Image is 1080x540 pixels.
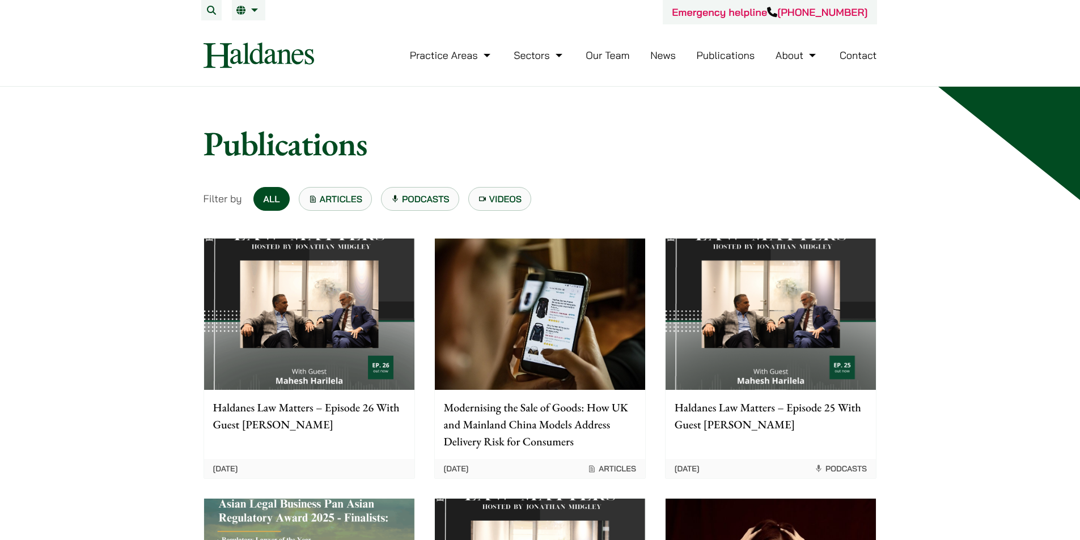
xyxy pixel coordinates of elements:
p: Haldanes Law Matters – Episode 25 With Guest [PERSON_NAME] [675,399,867,433]
a: EN [236,6,261,15]
a: Contact [840,49,877,62]
a: Videos [468,187,532,211]
a: Practice Areas [410,49,493,62]
time: [DATE] [675,464,700,474]
p: Modernising the Sale of Goods: How UK and Mainland China Models Address Delivery Risk for Consumers [444,399,636,450]
a: Publications [697,49,755,62]
a: Haldanes Law Matters – Episode 25 With Guest [PERSON_NAME] [DATE] Podcasts [665,238,876,479]
a: Podcasts [381,187,459,211]
a: About [776,49,819,62]
h1: Publications [204,123,877,164]
a: Emergency helpline[PHONE_NUMBER] [672,6,867,19]
a: Our Team [586,49,629,62]
span: Articles [587,464,636,474]
a: Articles [299,187,372,211]
p: Haldanes Law Matters – Episode 26 With Guest [PERSON_NAME] [213,399,405,433]
a: Sectors [514,49,565,62]
a: News [650,49,676,62]
time: [DATE] [213,464,238,474]
a: Modernising the Sale of Goods: How UK and Mainland China Models Address Delivery Risk for Consume... [434,238,646,479]
a: Haldanes Law Matters – Episode 26 With Guest [PERSON_NAME] [DATE] [204,238,415,479]
a: All [253,187,289,211]
span: Podcasts [814,464,867,474]
span: Filter by [204,191,242,206]
img: Logo of Haldanes [204,42,314,68]
time: [DATE] [444,464,469,474]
